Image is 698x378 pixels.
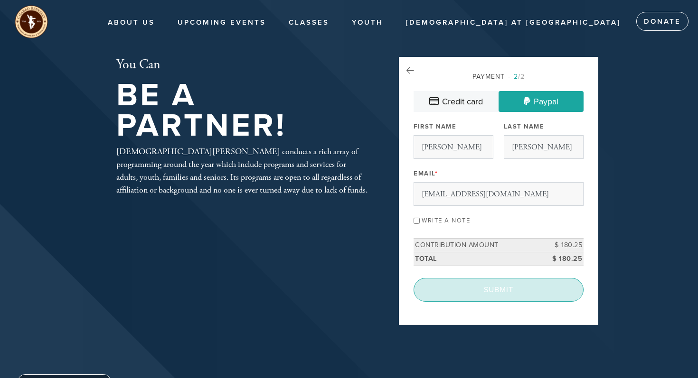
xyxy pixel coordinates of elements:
[504,122,545,131] label: Last Name
[399,14,628,32] a: [DEMOGRAPHIC_DATA] at [GEOGRAPHIC_DATA]
[435,170,438,177] span: This field is required.
[636,12,689,31] a: Donate
[414,252,541,266] td: Total
[514,73,518,81] span: 2
[116,57,368,73] h2: You Can
[414,91,499,112] a: Credit card
[414,278,584,302] input: Submit
[170,14,273,32] a: Upcoming Events
[414,169,438,178] label: Email
[414,239,541,252] td: Contribution Amount
[14,5,48,39] img: unnamed%20%283%29_0.png
[116,80,368,141] h1: Be A Partner!
[116,145,368,196] div: [DEMOGRAPHIC_DATA][PERSON_NAME] conducts a rich array of programming around the year which includ...
[422,217,470,224] label: Write a note
[345,14,390,32] a: Youth
[541,239,584,252] td: $ 180.25
[414,72,584,82] div: Payment
[414,122,456,131] label: First Name
[282,14,336,32] a: Classes
[541,252,584,266] td: $ 180.25
[499,91,584,112] a: Paypal
[101,14,162,32] a: About Us
[508,73,525,81] span: /2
